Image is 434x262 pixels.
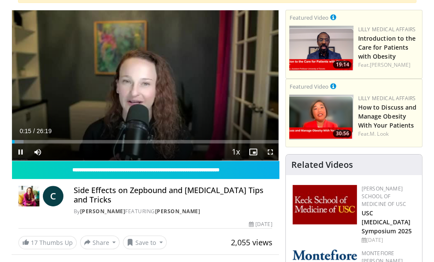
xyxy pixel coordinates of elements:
div: [DATE] [249,220,272,228]
a: 17 Thumbs Up [18,236,77,249]
a: 19:14 [289,26,353,71]
a: C [43,186,63,206]
a: 30:56 [289,95,353,140]
small: Featured Video [289,83,328,90]
a: Lilly Medical Affairs [358,26,416,33]
h4: Related Videos [291,160,353,170]
img: acc2e291-ced4-4dd5-b17b-d06994da28f3.png.150x105_q85_crop-smart_upscale.png [289,26,353,71]
span: 0:15 [20,128,31,134]
a: Introduction to the Care for Patients with Obesity [358,34,416,60]
span: 30:56 [333,130,351,137]
div: By FEATURING [74,208,272,215]
button: Enable picture-in-picture mode [244,143,261,161]
span: 17 [31,238,38,247]
div: Feat. [358,130,419,138]
div: Progress Bar [12,140,279,143]
span: 26:19 [36,128,51,134]
video-js: Video Player [12,10,279,161]
button: Share [80,235,120,249]
img: 7b941f1f-d101-407a-8bfa-07bd47db01ba.png.150x105_q85_autocrop_double_scale_upscale_version-0.2.jpg [293,185,357,224]
a: [PERSON_NAME] School of Medicine of USC [361,185,406,208]
button: Playback Rate [227,143,244,161]
a: [PERSON_NAME] [370,61,410,68]
div: [DATE] [361,236,415,244]
a: M. Look [370,130,389,137]
button: Mute [29,143,46,161]
button: Pause [12,143,29,161]
span: / [33,128,35,134]
h4: Side Effects on Zepbound and [MEDICAL_DATA] Tips and Tricks [74,186,272,204]
div: Feat. [358,61,419,69]
a: Lilly Medical Affairs [358,95,416,102]
img: c98a6a29-1ea0-4bd5-8cf5-4d1e188984a7.png.150x105_q85_crop-smart_upscale.png [289,95,353,140]
img: Dr. Carolynn Francavilla [18,186,39,206]
a: [PERSON_NAME] [80,208,126,215]
small: Featured Video [289,14,328,21]
span: 19:14 [333,61,351,68]
a: USC [MEDICAL_DATA] Symposium 2025 [361,209,411,235]
a: How to Discuss and Manage Obesity With Your Patients [358,103,416,129]
button: Fullscreen [261,143,278,161]
a: [PERSON_NAME] [155,208,201,215]
span: 2,055 views [230,237,272,247]
button: Save to [123,235,167,249]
